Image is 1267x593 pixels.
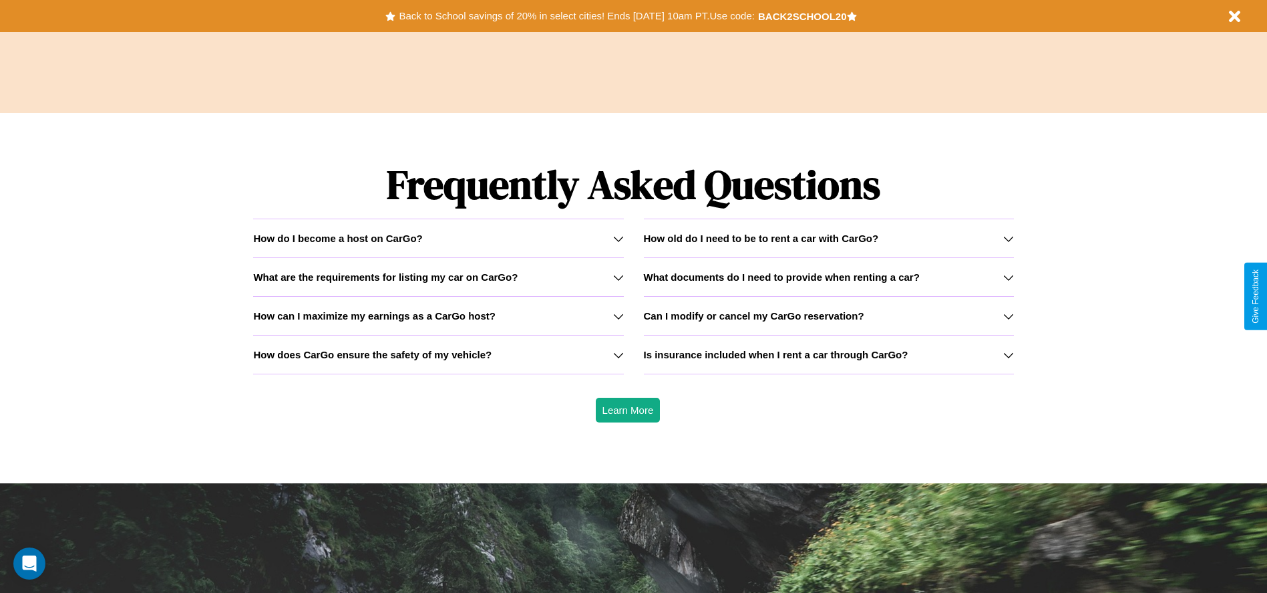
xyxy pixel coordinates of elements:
[596,398,661,423] button: Learn More
[644,271,920,283] h3: What documents do I need to provide when renting a car?
[253,310,496,322] h3: How can I maximize my earnings as a CarGo host?
[644,310,864,322] h3: Can I modify or cancel my CarGo reservation?
[253,233,422,244] h3: How do I become a host on CarGo?
[758,11,847,22] b: BACK2SCHOOL20
[253,349,492,360] h3: How does CarGo ensure the safety of my vehicle?
[644,349,908,360] h3: Is insurance included when I rent a car through CarGo?
[253,150,1013,219] h1: Frequently Asked Questions
[253,271,518,283] h3: What are the requirements for listing my car on CarGo?
[1251,269,1260,324] div: Give Feedback
[644,233,879,244] h3: How old do I need to be to rent a car with CarGo?
[13,548,45,580] div: Open Intercom Messenger
[395,7,757,25] button: Back to School savings of 20% in select cities! Ends [DATE] 10am PT.Use code:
